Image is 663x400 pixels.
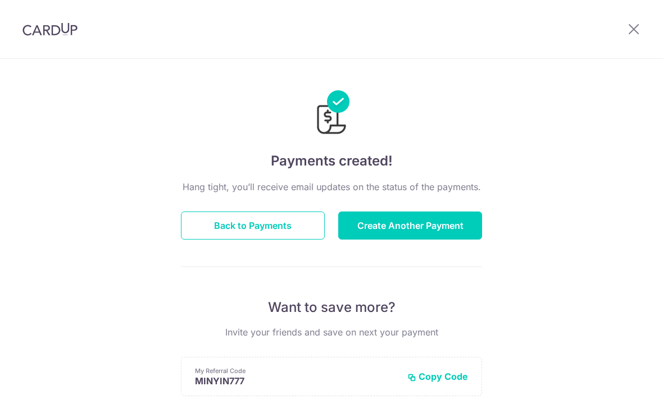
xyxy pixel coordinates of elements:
button: Create Another Payment [338,212,482,240]
p: Hang tight, you’ll receive email updates on the status of the payments. [181,180,482,194]
img: CardUp [22,22,78,36]
img: Payments [314,90,349,137]
iframe: Opens a widget where you can find more information [591,366,652,394]
p: MINYIN777 [195,375,398,387]
p: Want to save more? [181,298,482,316]
p: Invite your friends and save on next your payment [181,325,482,339]
h4: Payments created! [181,151,482,171]
button: Copy Code [407,371,468,382]
button: Back to Payments [181,212,325,240]
p: My Referral Code [195,366,398,375]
